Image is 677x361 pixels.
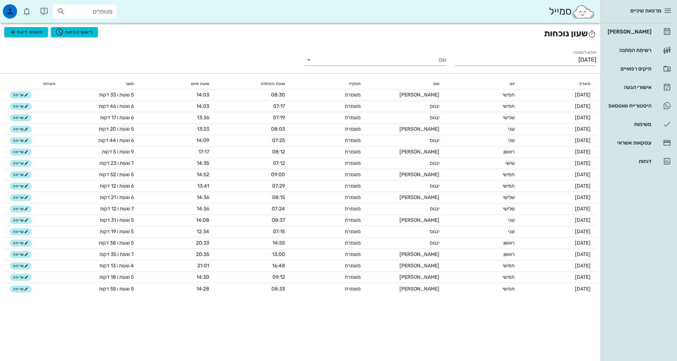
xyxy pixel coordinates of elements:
span: 20:35 [196,251,209,257]
a: תיקים רפואיים [603,60,674,77]
span: [DATE] [575,183,591,189]
span: 08:33 [271,286,285,292]
td: משמרת [291,101,366,112]
span: ראשון [503,251,515,257]
span: 4 שעות ו 13 דקות [99,263,134,269]
span: [DATE] [575,217,591,223]
a: [PERSON_NAME] [603,23,674,40]
h2: שעון נוכחות [4,27,596,40]
button: עריכה [10,205,32,213]
span: עריכה [13,207,28,211]
span: 14:36 [197,206,209,212]
div: היסטוריית וואטסאפ [606,103,651,109]
span: עריכה [13,218,28,223]
span: ינגוס [430,240,439,246]
button: עריכה [10,171,32,178]
span: [PERSON_NAME] [400,126,439,132]
button: עריכה [10,274,32,281]
button: עריכה [10,217,32,224]
th: תאריך: לא ממוין. לחץ למיון לפי סדר עולה. הפעל למיון עולה. [520,78,596,89]
span: [DATE] [575,160,591,166]
span: 07:19 [273,115,285,121]
span: ינגוס [430,229,439,235]
span: ינגוס [430,137,439,143]
a: דוחות [603,153,674,170]
span: 14:28 [196,286,209,292]
td: משמרת [291,283,366,294]
span: [PERSON_NAME] [400,251,439,257]
span: 08:03 [271,126,285,132]
div: רשימת המתנה [606,47,651,53]
span: 7 שעות ו 35 דקות [99,251,134,257]
div: סמייל [549,4,595,19]
td: משמרת [291,203,366,215]
span: ראשון [503,149,515,155]
span: חמישי [503,103,515,109]
span: 17:17 [199,149,209,155]
td: משמרת [291,237,366,249]
a: משימות [603,116,674,133]
span: [DATE] [575,103,591,109]
td: משמרת [291,215,366,226]
th: יום: לא ממוין. לחץ למיון לפי סדר עולה. הפעל למיון עולה. [445,78,520,89]
span: 14:09 [196,137,209,143]
th: שעת התחלה [215,78,290,89]
td: משמרת [291,272,366,283]
button: עריכה [10,183,32,190]
span: 13:36 [197,115,209,121]
span: [PERSON_NAME] [400,149,439,155]
div: אישורי הגעה [606,84,651,90]
span: [PERSON_NAME] [400,274,439,280]
span: 5 שעות ו 38 דקות [99,240,134,246]
span: 13:41 [197,183,209,189]
button: עריכה [10,160,32,167]
span: 07:29 [272,183,285,189]
span: 14:03 [196,103,209,109]
span: 6 שעות ו 12 דקות [100,183,134,189]
span: חמישי [503,92,515,98]
span: 5 שעות ו 19 דקות [100,229,134,235]
span: רישום נוכחות [55,28,93,36]
span: עריכה [13,275,28,279]
span: 6 שעות ו 17 דקות [100,115,134,121]
span: עריכה [13,287,28,291]
span: שישי [506,160,515,166]
span: 6 שעות ו 21 דקות [100,194,134,200]
span: 5 שעות ו 18 דקות [99,274,134,280]
button: עריכה [10,126,32,133]
span: עריכה [13,241,28,245]
span: [PERSON_NAME] [400,286,439,292]
span: 7 שעות ו 23 דקות [99,160,134,166]
span: יום [510,81,515,86]
span: ינגוס [430,115,439,121]
span: ינגוס [430,206,439,212]
button: רישום נוכחות [51,27,98,37]
span: 08:15 [272,194,285,200]
td: משמרת [291,249,366,260]
span: [DATE] [575,92,591,98]
span: ראשון [503,240,515,246]
span: 08:12 [272,149,285,155]
span: [DATE] [575,240,591,246]
span: תג [21,6,25,10]
img: SmileCloud logo [572,5,595,19]
span: 7 שעות ו 12 דקות [100,206,134,212]
span: 07:25 [272,137,285,143]
th: תפקיד: לא ממוין. לחץ למיון לפי סדר עולה. הפעל למיון עולה. [291,78,366,89]
a: אישורי הגעה [603,79,674,96]
td: משמרת [291,180,366,192]
td: משמרת [291,112,366,124]
td: משמרת [291,158,366,169]
span: ינגוס [430,160,439,166]
span: 08:30 [271,92,285,98]
a: תגהיסטוריית וואטסאפ [603,97,674,114]
span: 14:36 [197,194,209,200]
span: 16:48 [272,263,285,269]
span: [DATE] [575,172,591,178]
span: שני [508,137,515,143]
span: 09:00 [271,172,285,178]
span: שלישי [503,194,515,200]
span: חמישי [503,274,515,280]
span: עריכה [13,252,28,257]
th: הערות [37,78,61,89]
